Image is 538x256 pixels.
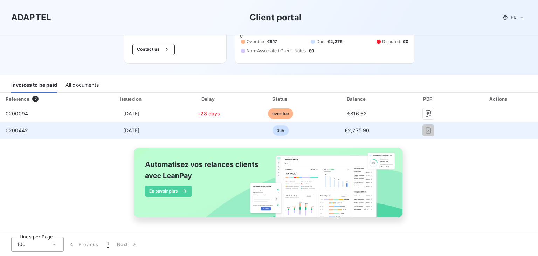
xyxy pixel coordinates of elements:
[113,237,142,252] button: Next
[6,127,28,133] span: 0200442
[107,241,109,248] span: 1
[268,108,293,119] span: overdue
[247,48,306,54] span: Non-Associated Credit Notes
[90,95,172,102] div: Issued on
[132,44,175,55] button: Contact us
[247,39,264,45] span: Overdue
[250,11,302,24] h3: Client portal
[461,95,537,102] div: Actions
[318,95,395,102] div: Balance
[382,39,400,45] span: Disputed
[347,110,367,116] span: €816.62
[17,241,26,248] span: 100
[309,48,314,54] span: €0
[6,96,29,102] div: Reference
[398,95,458,102] div: PDF
[175,95,243,102] div: Delay
[197,110,220,116] span: +28 days
[103,237,113,252] button: 1
[240,33,243,39] span: 0
[403,39,408,45] span: €0
[123,127,140,133] span: [DATE]
[273,125,288,136] span: due
[11,11,51,24] h3: ADAPTEL
[64,237,103,252] button: Previous
[267,39,277,45] span: €817
[11,78,57,93] div: Invoices to be paid
[65,78,99,93] div: All documents
[511,15,516,20] span: FR
[123,110,140,116] span: [DATE]
[245,95,316,102] div: Status
[327,39,343,45] span: €2,276
[316,39,324,45] span: Due
[127,143,411,230] img: banner
[345,127,369,133] span: €2,275.90
[6,110,28,116] span: 0200094
[32,96,39,102] span: 2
